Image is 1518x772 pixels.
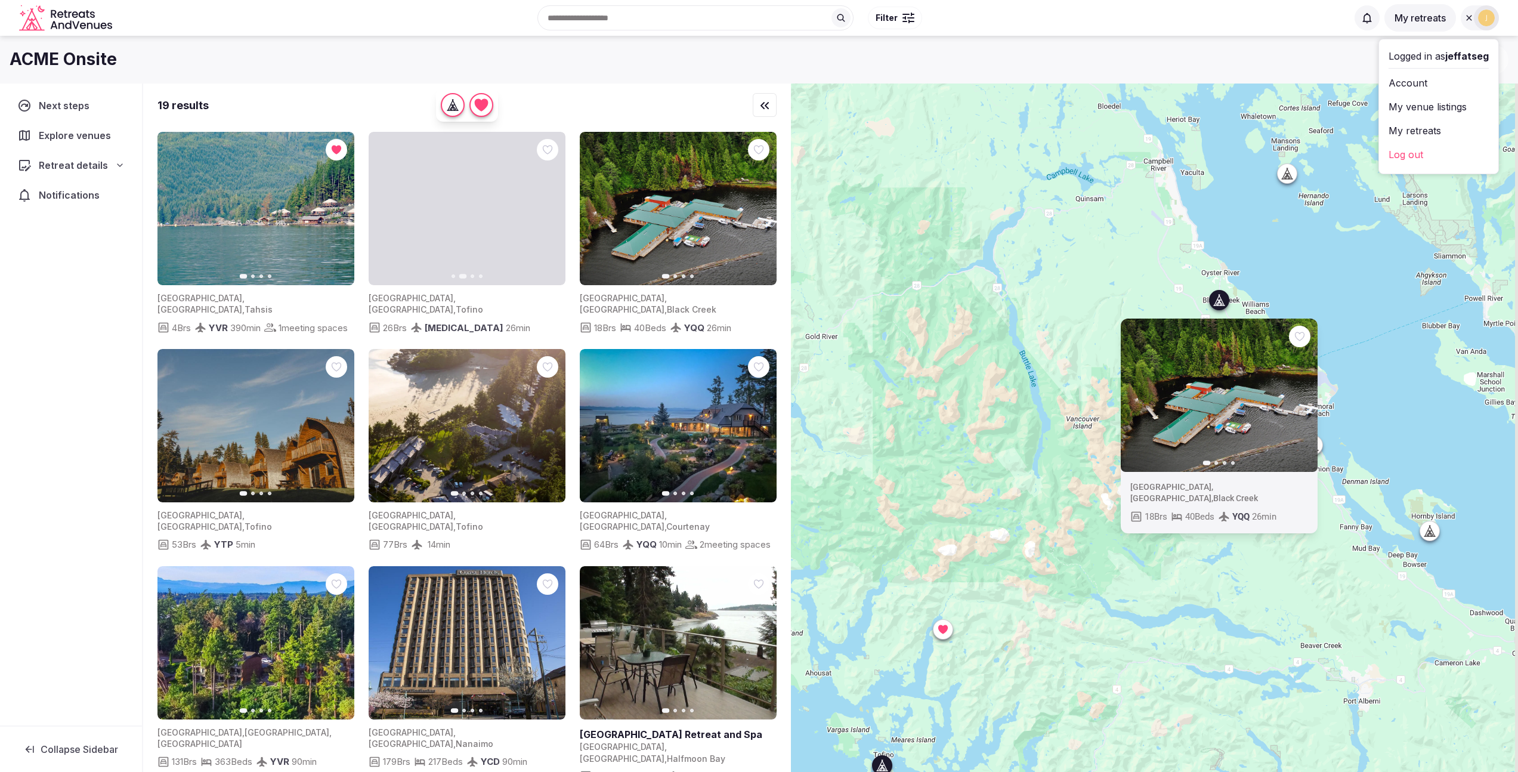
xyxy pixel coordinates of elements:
[451,708,459,713] button: Go to slide 1
[580,293,664,303] span: [GEOGRAPHIC_DATA]
[172,322,191,334] span: 4 Brs
[259,274,263,278] button: Go to slide 3
[19,5,115,32] svg: Retreats and Venues company logo
[383,322,407,334] span: 26 Brs
[580,132,777,285] img: Featured image for venue
[1389,49,1489,63] div: Logged in as
[39,98,94,113] span: Next steps
[594,322,616,334] span: 18 Brs
[240,274,248,279] button: Go to slide 1
[666,521,710,532] span: Courtenay
[662,491,670,496] button: Go to slide 1
[1478,10,1495,26] img: jeffatseg
[157,349,354,502] img: Featured image for venue
[39,188,104,202] span: Notifications
[214,539,233,550] span: YTP
[1130,493,1211,503] span: [GEOGRAPHIC_DATA]
[10,736,132,762] button: Collapse Sidebar
[1389,145,1489,164] a: Log out
[39,158,108,172] span: Retreat details
[667,304,716,314] span: Black Creek
[215,755,252,768] span: 363 Beds
[453,304,456,314] span: ,
[684,322,704,333] span: YQQ
[259,492,263,495] button: Go to slide 3
[428,755,463,768] span: 217 Beds
[10,48,117,71] h1: ACME Onsite
[369,510,453,520] span: [GEOGRAPHIC_DATA]
[1389,97,1489,116] a: My venue listings
[10,93,132,118] a: Next steps
[456,521,483,532] span: Tofino
[690,492,694,495] button: Go to slide 4
[369,304,453,314] span: [GEOGRAPHIC_DATA]
[10,183,132,208] a: Notifications
[456,739,493,749] span: Nanaimo
[673,709,677,712] button: Go to slide 2
[664,304,667,314] span: ,
[453,727,456,737] span: ,
[19,5,115,32] a: Visit the homepage
[479,709,483,712] button: Go to slide 4
[667,754,725,764] span: Halfmoon Bay
[383,538,407,551] span: 77 Brs
[1231,461,1235,465] button: Go to slide 4
[157,132,354,285] img: Featured image for venue
[580,304,664,314] span: [GEOGRAPHIC_DATA]
[664,510,667,520] span: ,
[251,709,255,712] button: Go to slide 2
[172,538,196,551] span: 53 Brs
[245,727,329,737] span: [GEOGRAPHIC_DATA]
[268,274,271,278] button: Go to slide 4
[664,293,667,303] span: ,
[157,98,209,113] div: 19 results
[1232,511,1250,522] span: YQQ
[1389,121,1489,140] a: My retreats
[479,492,483,495] button: Go to slide 4
[279,322,348,334] span: 1 meeting spaces
[471,709,474,712] button: Go to slide 3
[580,510,664,520] span: [GEOGRAPHIC_DATA]
[157,727,242,737] span: [GEOGRAPHIC_DATA]
[1252,511,1276,523] span: 26 min
[456,304,483,314] span: Tofino
[1211,482,1213,492] span: ,
[662,274,670,279] button: Go to slide 1
[453,739,456,749] span: ,
[236,538,255,551] span: 5 min
[868,7,922,29] button: Filter
[451,491,459,496] button: Go to slide 1
[481,756,500,767] span: YCD
[682,274,685,278] button: Go to slide 3
[270,756,289,767] span: YVR
[682,709,685,712] button: Go to slide 3
[700,538,771,551] span: 2 meeting spaces
[230,322,261,334] span: 390 min
[383,755,410,768] span: 179 Brs
[462,709,466,712] button: Go to slide 2
[659,538,682,551] span: 10 min
[1223,461,1226,465] button: Go to slide 3
[157,521,242,532] span: [GEOGRAPHIC_DATA]
[369,293,453,303] span: [GEOGRAPHIC_DATA]
[268,492,271,495] button: Go to slide 4
[369,349,565,502] img: Featured image for venue
[1445,50,1489,62] span: jeffatseg
[1145,511,1167,523] span: 18 Brs
[240,708,248,713] button: Go to slide 1
[157,566,354,719] img: Featured image for venue
[453,510,456,520] span: ,
[369,727,453,737] span: [GEOGRAPHIC_DATA]
[1185,511,1214,523] span: 40 Beds
[634,322,666,334] span: 40 Beds
[471,274,474,278] button: Go to slide 3
[580,728,772,741] h2: [GEOGRAPHIC_DATA] Retreat and Spa
[157,293,242,303] span: [GEOGRAPHIC_DATA]
[259,709,263,712] button: Go to slide 3
[268,709,271,712] button: Go to slide 4
[242,293,245,303] span: ,
[664,521,666,532] span: ,
[242,510,245,520] span: ,
[471,492,474,495] button: Go to slide 3
[425,322,503,333] span: [MEDICAL_DATA]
